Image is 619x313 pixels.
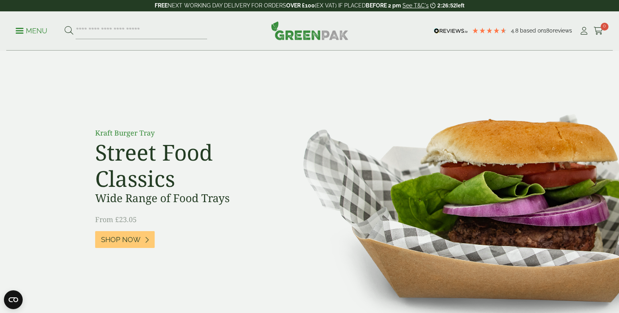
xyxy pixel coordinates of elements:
[511,27,520,34] span: 4.8
[594,27,603,35] i: Cart
[594,25,603,37] a: 0
[95,128,271,138] p: Kraft Burger Tray
[472,27,507,34] div: 4.78 Stars
[16,26,47,36] p: Menu
[456,2,464,9] span: left
[155,2,168,9] strong: FREE
[16,26,47,34] a: Menu
[271,21,348,40] img: GreenPak Supplies
[95,215,137,224] span: From £23.05
[579,27,589,35] i: My Account
[366,2,401,9] strong: BEFORE 2 pm
[95,192,271,205] h3: Wide Range of Food Trays
[95,231,155,248] a: Shop Now
[286,2,315,9] strong: OVER £100
[101,235,141,244] span: Shop Now
[4,290,23,309] button: Open CMP widget
[544,27,553,34] span: 180
[520,27,544,34] span: Based on
[553,27,572,34] span: reviews
[601,23,608,31] span: 0
[402,2,429,9] a: See T&C's
[434,28,468,34] img: REVIEWS.io
[437,2,456,9] span: 2:26:52
[95,139,271,192] h2: Street Food Classics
